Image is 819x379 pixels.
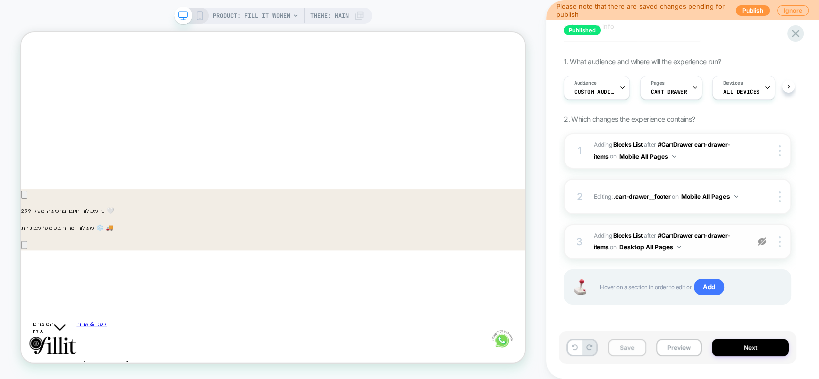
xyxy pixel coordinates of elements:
[758,237,766,246] img: eye
[564,22,614,30] span: + Add more info
[574,88,614,96] span: Custom Audience
[651,88,687,96] span: CART DRAWER
[614,193,671,200] span: .cart-drawer__footer
[672,155,676,158] img: down arrow
[613,232,643,239] b: Blocks List
[723,88,759,96] span: ALL DEVICES
[610,242,616,253] span: on
[779,191,781,202] img: close
[310,8,349,24] span: Theme: MAIN
[594,141,643,148] span: Adding
[608,339,646,356] button: Save
[694,279,724,295] span: Add
[564,25,601,35] span: Published
[570,279,590,295] img: Joystick
[213,8,290,24] span: PRODUCT: Fill it Women
[644,141,656,148] span: AFTER
[681,190,738,203] button: Mobile All Pages
[613,141,643,148] b: Blocks List
[594,141,730,160] span: #CartDrawer cart-drawer-items
[574,80,597,87] span: Audience
[619,241,681,253] button: Desktop All Pages
[734,195,738,198] img: down arrow
[594,232,643,239] span: Adding
[736,5,770,16] button: Publish
[564,115,695,123] span: 2. Which changes the experience contains?
[594,190,744,203] span: Editing :
[723,80,743,87] span: Devices
[779,145,781,156] img: close
[677,246,681,248] img: down arrow
[672,191,678,202] span: on
[575,233,585,251] div: 3
[575,142,585,160] div: 1
[619,150,676,163] button: Mobile All Pages
[777,5,809,16] button: Ignore
[564,57,721,66] span: 1. What audience and where will the experience run?
[651,80,665,87] span: Pages
[712,339,789,356] button: Next
[575,187,585,206] div: 2
[656,339,702,356] button: Preview
[610,151,616,162] span: on
[594,232,730,251] span: #CartDrawer cart-drawer-items
[600,279,780,295] span: Hover on a section in order to edit or
[644,232,656,239] span: AFTER
[779,236,781,247] img: close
